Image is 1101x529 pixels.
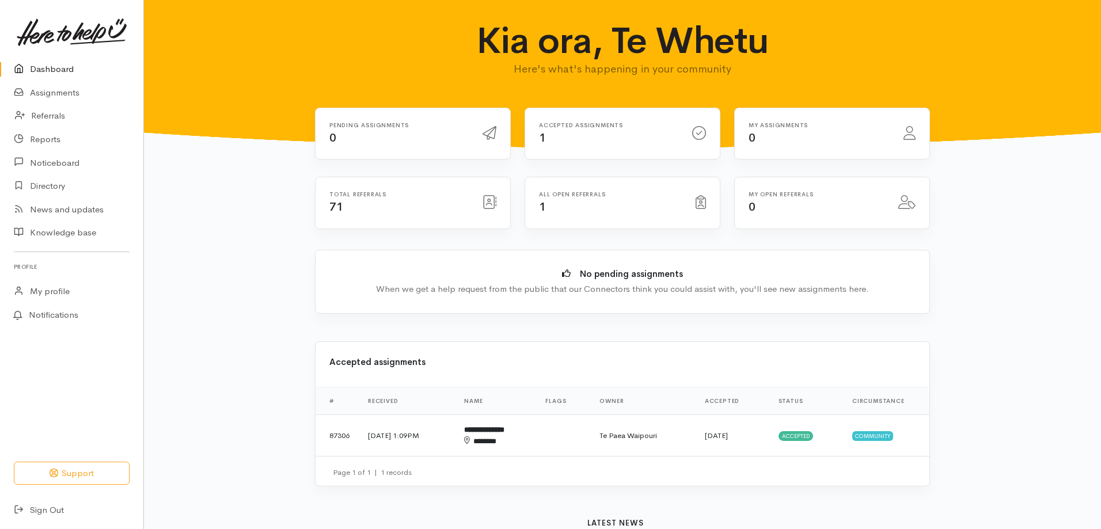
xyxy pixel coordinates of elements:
th: Name [455,387,536,415]
span: | [374,467,377,477]
td: 87306 [316,415,359,456]
h6: Total referrals [329,191,469,197]
h6: Profile [14,259,130,275]
p: Here's what's happening in your community [397,61,848,77]
span: Community [852,431,893,440]
time: [DATE] [705,431,728,440]
button: Support [14,462,130,485]
h6: All open referrals [539,191,682,197]
th: Accepted [696,387,769,415]
span: 1 [539,131,546,145]
small: Page 1 of 1 1 records [333,467,412,477]
th: Status [769,387,843,415]
span: 0 [329,131,336,145]
td: [DATE] 1:09PM [359,415,455,456]
span: 1 [539,200,546,214]
div: When we get a help request from the public that our Connectors think you could assist with, you'l... [333,283,912,296]
h6: Accepted assignments [539,122,678,128]
span: 71 [329,200,343,214]
th: # [316,387,359,415]
td: Te Paea Waipouri [590,415,696,456]
b: No pending assignments [580,268,683,279]
b: Accepted assignments [329,356,426,367]
th: Owner [590,387,696,415]
b: Latest news [587,518,644,528]
th: Flags [536,387,590,415]
span: 0 [749,131,755,145]
h1: Kia ora, Te Whetu [397,21,848,61]
th: Received [359,387,455,415]
h6: My assignments [749,122,890,128]
span: 0 [749,200,755,214]
h6: My open referrals [749,191,884,197]
h6: Pending assignments [329,122,469,128]
span: Accepted [779,431,814,440]
th: Circumstance [843,387,929,415]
